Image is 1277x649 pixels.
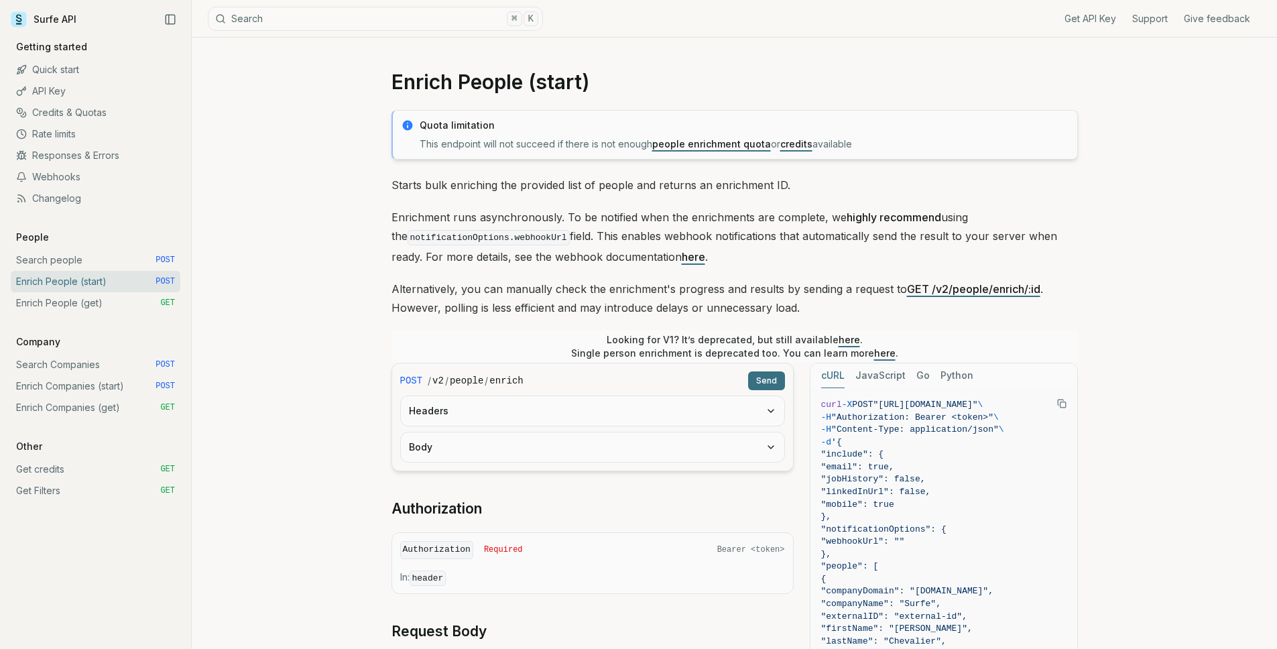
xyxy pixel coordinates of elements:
a: Responses & Errors [11,145,180,166]
p: Enrichment runs asynchronously. To be notified when the enrichments are complete, we using the fi... [391,208,1078,266]
a: Search Companies POST [11,354,180,375]
a: GET /v2/people/enrich/:id [907,282,1040,296]
span: Bearer <token> [717,544,785,555]
a: here [682,250,705,263]
p: Looking for V1? It’s deprecated, but still available . Single person enrichment is deprecated too... [571,333,898,360]
p: Getting started [11,40,93,54]
p: Quota limitation [420,119,1069,132]
span: POST [156,359,175,370]
button: cURL [821,363,845,388]
a: Request Body [391,622,487,641]
a: Enrich Companies (get) GET [11,397,180,418]
span: "Authorization: Bearer <token>" [831,412,993,422]
button: Headers [401,396,784,426]
span: GET [160,464,175,475]
kbd: ⌘ [507,11,522,26]
span: "include": { [821,449,884,459]
span: \ [999,424,1004,434]
span: POST [156,381,175,392]
button: Python [940,363,973,388]
a: Support [1132,12,1168,25]
code: header [410,571,446,586]
a: Credits & Quotas [11,102,180,123]
span: "Content-Type: application/json" [831,424,999,434]
p: This endpoint will not succeed if there is not enough or available [420,137,1069,151]
p: Starts bulk enriching the provided list of people and returns an enrichment ID. [391,176,1078,194]
strong: highly recommend [847,211,941,224]
a: Enrich Companies (start) POST [11,375,180,397]
code: enrich [489,374,523,388]
span: GET [160,298,175,308]
a: Authorization [391,499,482,518]
a: Give feedback [1184,12,1250,25]
span: GET [160,485,175,496]
a: Changelog [11,188,180,209]
span: curl [821,400,842,410]
button: Body [401,432,784,462]
span: POST [156,255,175,265]
button: Send [748,371,785,390]
span: "[URL][DOMAIN_NAME]" [873,400,978,410]
a: Rate limits [11,123,180,145]
span: }, [821,512,832,522]
button: JavaScript [855,363,906,388]
code: people [450,374,483,388]
span: "firstName": "[PERSON_NAME]", [821,624,973,634]
span: -d [821,437,832,447]
span: -X [842,400,853,410]
a: here [839,334,860,345]
a: Get API Key [1065,12,1116,25]
span: -H [821,424,832,434]
span: "externalID": "external-id", [821,611,967,622]
span: / [445,374,448,388]
p: Company [11,335,66,349]
code: Authorization [400,541,473,559]
span: POST [852,400,873,410]
p: Other [11,440,48,453]
span: "mobile": true [821,499,894,510]
span: "companyDomain": "[DOMAIN_NAME]", [821,586,993,596]
a: credits [780,138,812,150]
span: { [821,574,827,584]
span: POST [156,276,175,287]
h1: Enrich People (start) [391,70,1078,94]
p: People [11,231,54,244]
code: v2 [432,374,444,388]
span: \ [978,400,983,410]
a: Surfe API [11,9,76,29]
span: "linkedInUrl": false, [821,487,931,497]
a: Get credits GET [11,459,180,480]
span: "webhookUrl": "" [821,536,905,546]
a: Enrich People (get) GET [11,292,180,314]
button: Search⌘K [208,7,543,31]
a: Quick start [11,59,180,80]
span: "people": [ [821,561,879,571]
a: Search people POST [11,249,180,271]
a: here [874,347,896,359]
span: "notificationOptions": { [821,524,947,534]
button: Collapse Sidebar [160,9,180,29]
button: Go [916,363,930,388]
span: '{ [831,437,842,447]
span: "lastName": "Chevalier", [821,636,947,646]
span: "companyName": "Surfe", [821,599,941,609]
a: Webhooks [11,166,180,188]
p: In: [400,571,785,585]
span: -H [821,412,832,422]
span: \ [993,412,999,422]
span: GET [160,402,175,413]
a: people enrichment quota [652,138,771,150]
span: "jobHistory": false, [821,474,926,484]
a: Enrich People (start) POST [11,271,180,292]
span: / [485,374,488,388]
span: POST [400,374,423,388]
a: API Key [11,80,180,102]
kbd: K [524,11,538,26]
a: Get Filters GET [11,480,180,501]
code: notificationOptions.webhookUrl [408,230,570,245]
span: Required [484,544,523,555]
span: "email": true, [821,462,894,472]
span: / [428,374,431,388]
p: Alternatively, you can manually check the enrichment's progress and results by sending a request ... [391,280,1078,317]
span: }, [821,549,832,559]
